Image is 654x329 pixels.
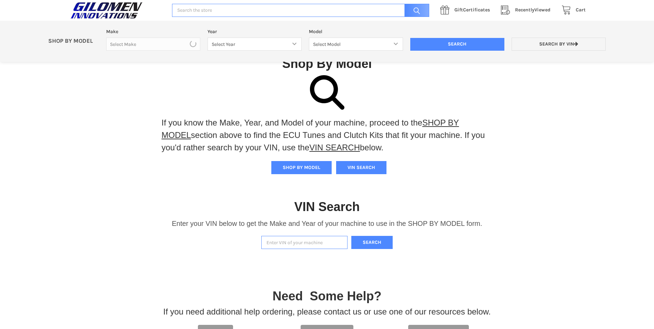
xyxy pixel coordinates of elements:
a: SHOP BY MODEL [162,118,459,140]
input: Search [401,4,429,17]
span: Recently [515,7,534,13]
label: Make [106,28,200,35]
span: Cart [576,7,586,13]
button: VIN SEARCH [336,161,386,174]
a: Search by VIN [512,38,606,51]
input: Search [410,38,504,51]
img: GILOMEN INNOVATIONS [69,2,144,19]
span: Viewed [515,7,551,13]
input: Enter VIN of your machine [261,236,348,249]
button: Search [351,236,393,249]
input: Search the store [172,4,429,17]
label: Year [208,28,302,35]
p: If you need additional help ordering, please contact us or use one of our resources below. [163,306,491,318]
a: Cart [558,6,586,14]
span: Certificates [454,7,490,13]
button: SHOP BY MODEL [271,161,332,174]
a: GILOMEN INNOVATIONS [69,2,165,19]
label: Model [309,28,403,35]
p: Need Some Help? [272,287,381,306]
span: Gift [454,7,463,13]
h1: VIN Search [294,199,360,215]
a: GiftCertificates [436,6,497,14]
p: If you know the Make, Year, and Model of your machine, proceed to the section above to find the E... [162,117,493,154]
a: RecentlyViewed [497,6,558,14]
p: SHOP BY MODEL [45,38,103,45]
p: Enter your VIN below to get the Make and Year of your machine to use in the SHOP BY MODEL form. [172,218,482,229]
a: VIN SEARCH [309,143,360,152]
h1: Shop By Model [69,56,586,71]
